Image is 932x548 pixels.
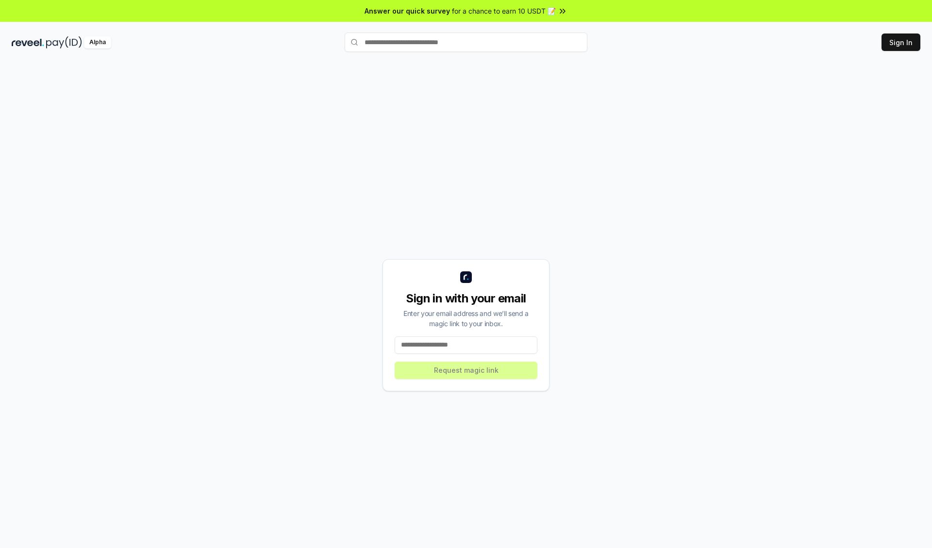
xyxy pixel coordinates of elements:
img: pay_id [46,36,82,49]
div: Alpha [84,36,111,49]
span: Answer our quick survey [365,6,450,16]
div: Sign in with your email [395,291,537,306]
span: for a chance to earn 10 USDT 📝 [452,6,556,16]
div: Enter your email address and we’ll send a magic link to your inbox. [395,308,537,329]
button: Sign In [882,33,920,51]
img: logo_small [460,271,472,283]
img: reveel_dark [12,36,44,49]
